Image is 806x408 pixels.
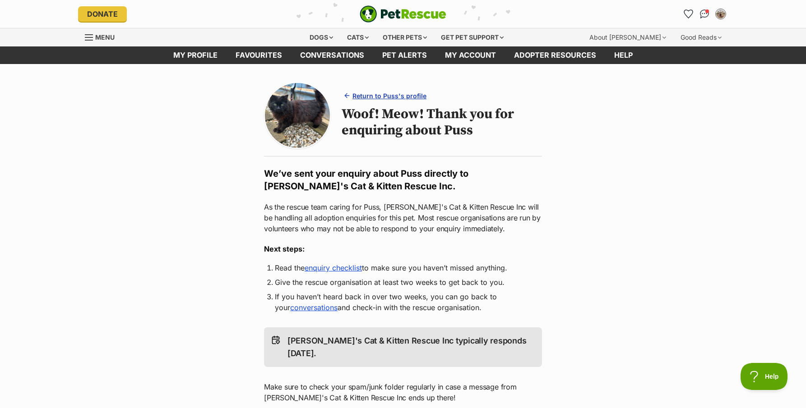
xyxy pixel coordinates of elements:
div: Dogs [303,28,339,46]
button: My account [713,7,728,21]
li: If you haven’t heard back in over two weeks, you can go back to your and check-in with the rescue... [275,291,531,313]
a: Favourites [681,7,695,21]
a: PetRescue [360,5,446,23]
a: My account [436,46,505,64]
div: About [PERSON_NAME] [583,28,672,46]
span: Menu [95,33,115,41]
img: consumer-privacy-logo.png [1,1,8,8]
h1: Woof! Meow! Thank you for enquiring about Puss [342,106,542,138]
a: Menu [85,28,121,45]
a: conversations [290,303,338,312]
p: As the rescue team caring for Puss, [PERSON_NAME]'s Cat & Kitten Rescue Inc will be handling all ... [264,202,542,234]
div: Other pets [376,28,433,46]
img: Celestè Ramos profile pic [716,9,725,18]
a: Pet alerts [373,46,436,64]
ul: Account quick links [681,7,728,21]
a: Adopter resources [505,46,605,64]
div: Get pet support [435,28,510,46]
div: Good Reads [674,28,728,46]
a: Conversations [697,7,712,21]
a: My profile [164,46,227,64]
li: Read the to make sure you haven’t missed anything. [275,262,531,273]
a: Help [605,46,642,64]
a: Donate [78,6,127,22]
img: Photo of Puss [265,83,330,148]
li: Give the rescue organisation at least two weeks to get back to you. [275,277,531,288]
p: Make sure to check your spam/junk folder regularly in case a message from [PERSON_NAME]'s Cat & K... [264,381,542,403]
span: Return to Puss's profile [352,91,426,101]
p: [PERSON_NAME]'s Cat & Kitten Rescue Inc typically responds [DATE]. [287,335,535,360]
h3: Next steps: [264,243,542,254]
a: conversations [291,46,373,64]
iframe: Help Scout Beacon - Open [741,363,788,390]
img: logo-e224e6f780fb5917bec1dbf3a21bbac754714ae5b6737aabdf751b685950b380.svg [360,5,446,23]
img: chat-41dd97257d64d25036548639549fe6c8038ab92f7586957e7f3b1b290dea8141.svg [700,9,709,18]
h2: We’ve sent your enquiry about Puss directly to [PERSON_NAME]'s Cat & Kitten Rescue Inc. [264,167,542,193]
a: Favourites [227,46,291,64]
a: enquiry checklist [305,263,362,272]
a: Return to Puss's profile [342,89,430,102]
div: Cats [341,28,375,46]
